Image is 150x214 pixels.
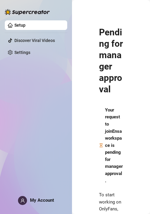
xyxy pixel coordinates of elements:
a: Setup [14,23,25,28]
img: logo-BBDzfeDw.svg [5,9,50,15]
a: Settings [14,50,30,55]
strong: Your request to join Ensa workspace is pending for manager approval. [105,107,123,183]
a: Discover Viral Videos [14,38,55,43]
span: My Account [30,198,54,203]
span: user [20,198,25,203]
h2: Pending for manager approval [99,27,123,95]
span: hourglass [99,107,103,184]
